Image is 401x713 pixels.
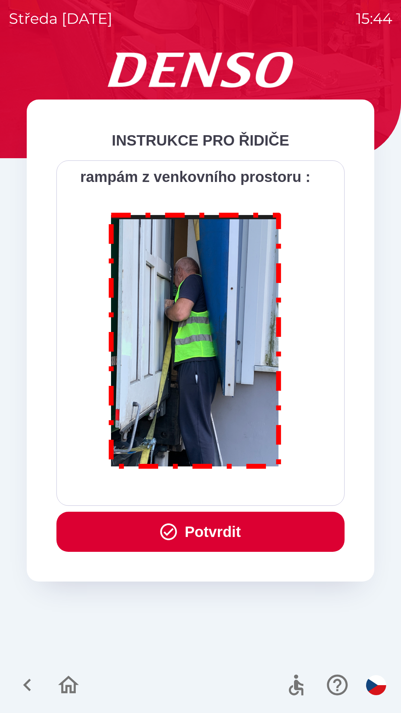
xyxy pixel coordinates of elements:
[356,7,392,30] p: 15:44
[56,512,345,552] button: Potvrdit
[9,7,113,30] p: středa [DATE]
[56,129,345,152] div: INSTRUKCE PRO ŘIDIČE
[366,675,386,695] img: cs flag
[27,52,374,88] img: Logo
[100,203,290,476] img: M8MNayrTL6gAAAABJRU5ErkJggg==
